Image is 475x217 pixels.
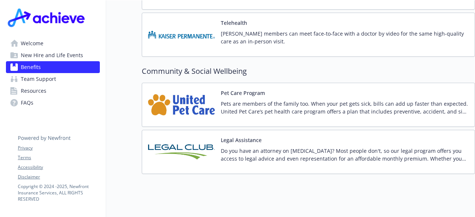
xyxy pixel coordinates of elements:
[18,164,99,171] a: Accessibility
[6,73,100,85] a: Team Support
[6,61,100,73] a: Benefits
[221,136,262,144] button: Legal Assistance
[21,97,33,109] span: FAQs
[148,19,215,50] img: Kaiser Permanente Insurance Company carrier logo
[6,97,100,109] a: FAQs
[21,85,46,97] span: Resources
[18,154,99,161] a: Terms
[18,174,99,180] a: Disclaimer
[221,19,247,27] button: Telehealth
[148,136,215,168] img: Legal Club of America carrier logo
[21,37,43,49] span: Welcome
[221,100,469,115] p: Pets are members of the family too. When your pet gets sick, bills can add up faster than expecte...
[21,49,83,61] span: New Hire and Life Events
[21,61,41,73] span: Benefits
[221,147,469,162] p: Do you have an attorney on [MEDICAL_DATA]? Most people don't, so our legal program offers you acc...
[6,49,100,61] a: New Hire and Life Events
[148,89,215,121] img: United Pet Care carrier logo
[6,37,100,49] a: Welcome
[21,73,56,85] span: Team Support
[142,66,475,77] h2: Community & Social Wellbeing
[18,183,99,202] p: Copyright © 2024 - 2025 , Newfront Insurance Services, ALL RIGHTS RESERVED
[6,85,100,97] a: Resources
[221,89,265,97] button: Pet Care Program
[18,145,99,151] a: Privacy
[221,30,469,45] p: [PERSON_NAME] members can meet face-to-face with a doctor by video for the same high-quality care...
